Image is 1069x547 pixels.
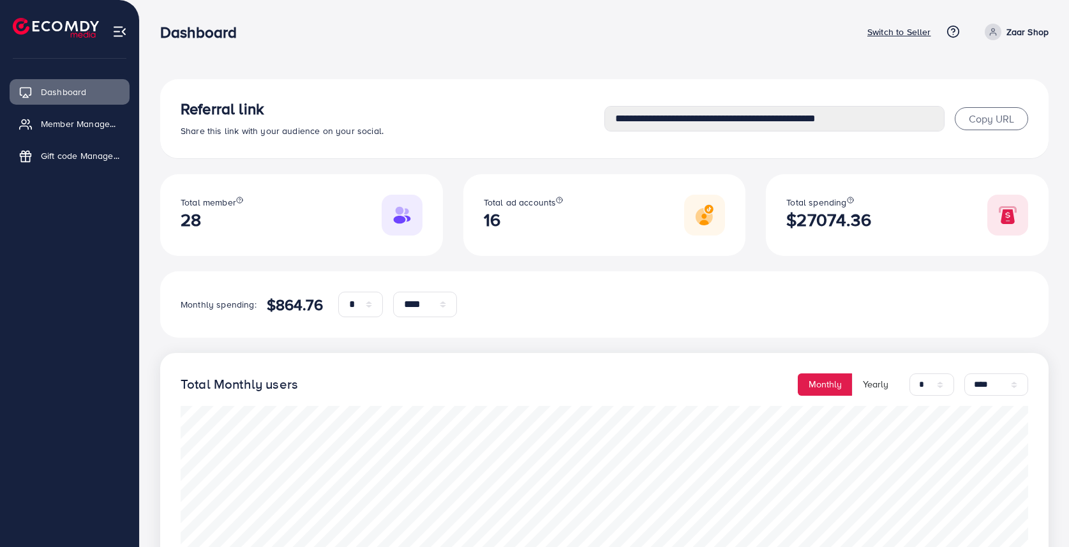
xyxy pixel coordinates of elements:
[41,86,86,98] span: Dashboard
[10,111,130,137] a: Member Management
[969,112,1014,126] span: Copy URL
[852,373,899,396] button: Yearly
[181,124,384,137] span: Share this link with your audience on your social.
[181,100,604,118] h3: Referral link
[484,196,557,209] span: Total ad accounts
[798,373,853,396] button: Monthly
[41,117,120,130] span: Member Management
[987,195,1028,236] img: Responsive image
[786,196,846,209] span: Total spending
[267,296,323,314] h4: $864.76
[684,195,725,236] img: Responsive image
[181,196,236,209] span: Total member
[160,23,247,41] h3: Dashboard
[980,24,1049,40] a: Zaar Shop
[484,209,564,230] h2: 16
[1006,24,1049,40] p: Zaar Shop
[10,79,130,105] a: Dashboard
[181,377,298,393] h4: Total Monthly users
[181,297,257,312] p: Monthly spending:
[181,209,243,230] h2: 28
[41,149,120,162] span: Gift code Management
[10,143,130,169] a: Gift code Management
[867,24,931,40] p: Switch to Seller
[382,195,422,236] img: Responsive image
[112,24,127,39] img: menu
[955,107,1028,130] button: Copy URL
[13,18,99,38] img: logo
[786,209,871,230] h2: $27074.36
